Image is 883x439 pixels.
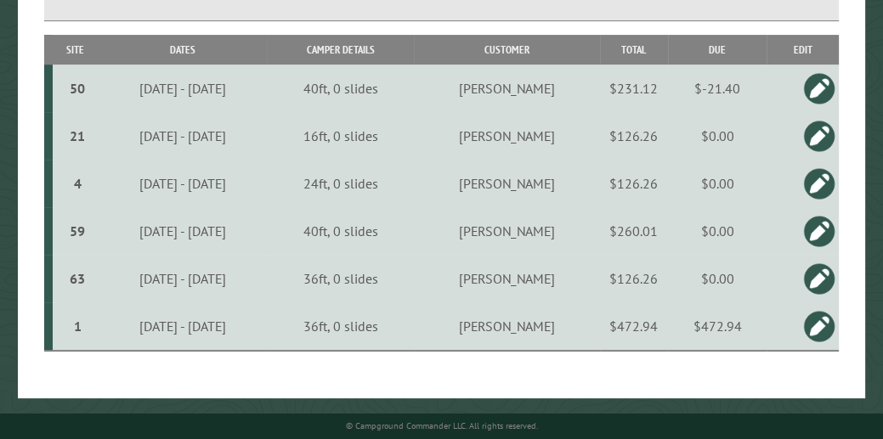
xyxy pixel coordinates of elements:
[414,112,600,160] td: [PERSON_NAME]
[600,160,668,207] td: $126.26
[59,127,95,144] div: 21
[668,65,767,112] td: $-21.40
[600,255,668,302] td: $126.26
[414,207,600,255] td: [PERSON_NAME]
[414,160,600,207] td: [PERSON_NAME]
[346,420,538,431] small: © Campground Commander LLC. All rights reserved.
[668,35,767,65] th: Due
[600,65,668,112] td: $231.12
[600,302,668,351] td: $472.94
[59,270,95,287] div: 63
[267,255,414,302] td: 36ft, 0 slides
[267,160,414,207] td: 24ft, 0 slides
[414,302,600,351] td: [PERSON_NAME]
[267,65,414,112] td: 40ft, 0 slides
[414,255,600,302] td: [PERSON_NAME]
[668,160,767,207] td: $0.00
[101,175,264,192] div: [DATE] - [DATE]
[767,35,839,65] th: Edit
[101,127,264,144] div: [DATE] - [DATE]
[600,35,668,65] th: Total
[668,112,767,160] td: $0.00
[267,207,414,255] td: 40ft, 0 slides
[668,255,767,302] td: $0.00
[98,35,267,65] th: Dates
[267,302,414,351] td: 36ft, 0 slides
[59,175,95,192] div: 4
[668,302,767,351] td: $472.94
[267,112,414,160] td: 16ft, 0 slides
[59,80,95,97] div: 50
[668,207,767,255] td: $0.00
[59,222,95,239] div: 59
[59,318,95,335] div: 1
[414,35,600,65] th: Customer
[101,80,264,97] div: [DATE] - [DATE]
[101,222,264,239] div: [DATE] - [DATE]
[600,112,668,160] td: $126.26
[600,207,668,255] td: $260.01
[101,270,264,287] div: [DATE] - [DATE]
[101,318,264,335] div: [DATE] - [DATE]
[53,35,99,65] th: Site
[267,35,414,65] th: Camper Details
[414,65,600,112] td: [PERSON_NAME]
